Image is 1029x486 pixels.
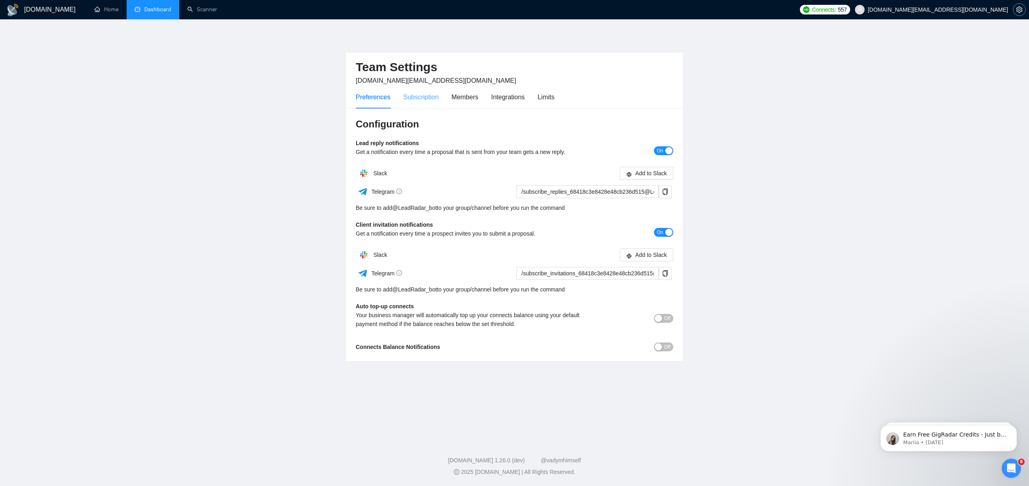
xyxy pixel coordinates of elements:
button: copy [659,267,672,280]
button: setting [1013,3,1026,16]
span: info-circle [396,189,402,194]
span: Connects: [812,5,836,14]
div: Members [451,92,478,102]
b: Auto top-up connects [356,303,414,310]
span: Off [664,314,670,323]
span: Off [664,342,670,351]
span: copy [659,270,671,277]
b: Connects Balance Notifications [356,344,440,350]
span: [DOMAIN_NAME][EMAIL_ADDRESS][DOMAIN_NAME] [356,77,516,84]
img: hpQkSZIkSZIkSZIkSZIkSZIkSZIkSZIkSZIkSZIkSZIkSZIkSZIkSZIkSZIkSZIkSZIkSZIkSZIkSZIkSZIkSZIkSZIkSZIkS... [356,165,372,181]
div: Preferences [356,92,390,102]
img: logo [6,4,19,16]
span: Add to Slack [635,250,667,259]
div: Subscription [403,92,439,102]
b: Lead reply notifications [356,140,419,146]
span: copyright [454,469,459,475]
button: copy [659,185,672,198]
a: [DOMAIN_NAME] 1.26.0 (dev) [448,457,525,463]
button: slackAdd to Slack [620,167,673,180]
span: Telegram [371,270,402,277]
div: Limits [538,92,555,102]
div: Be sure to add to your group/channel before you run the command [356,285,673,294]
img: ww3wtPAAAAAElFTkSuQmCC [358,268,368,278]
span: Add to Slack [635,169,667,178]
a: searchScanner [187,6,217,13]
span: slack [626,171,632,177]
span: setting [1013,6,1025,13]
a: setting [1013,6,1026,13]
div: Get a notification every time a proposal that is sent from your team gets a new reply. [356,148,594,156]
iframe: Intercom live chat [1002,459,1021,478]
span: 8 [1018,459,1025,465]
span: copy [659,189,671,195]
img: upwork-logo.png [803,6,810,13]
span: On [657,228,663,237]
div: Be sure to add to your group/channel before you run the command [356,203,673,212]
span: Telegram [371,189,402,195]
a: @LeadRadar_bot [392,203,437,212]
span: On [657,146,663,155]
b: Client invitation notifications [356,221,433,228]
a: homeHome [94,6,119,13]
div: 2025 [DOMAIN_NAME] | All Rights Reserved. [6,468,1023,476]
a: dashboardDashboard [135,6,171,13]
button: slackAdd to Slack [620,248,673,261]
div: Your business manager will automatically top up your connects balance using your default payment ... [356,311,594,328]
span: Slack [373,252,387,258]
div: Get a notification every time a prospect invites you to submit a proposal. [356,229,594,238]
a: @LeadRadar_bot [392,285,437,294]
h2: Team Settings [356,59,673,76]
span: user [857,7,863,12]
a: @vadymhimself [541,457,581,463]
iframe: Intercom notifications message [868,408,1029,464]
img: hpQkSZIkSZIkSZIkSZIkSZIkSZIkSZIkSZIkSZIkSZIkSZIkSZIkSZIkSZIkSZIkSZIkSZIkSZIkSZIkSZIkSZIkSZIkSZIkS... [356,247,372,263]
span: 557 [838,5,847,14]
img: ww3wtPAAAAAElFTkSuQmCC [358,187,368,197]
span: slack [626,253,632,259]
span: Slack [373,170,387,176]
div: Integrations [491,92,525,102]
h3: Configuration [356,118,673,131]
span: info-circle [396,270,402,276]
